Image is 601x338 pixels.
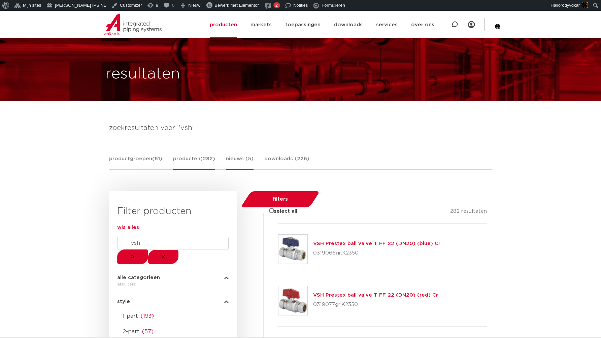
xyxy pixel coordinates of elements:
a: VSH Prestex ball valve T FF 22 (DN20) (red) Cr [313,293,438,298]
a: 1-part(193) [117,309,229,320]
span: style [117,299,130,304]
span: Bewerk met Elementor [214,3,259,8]
a: 2-part(57) [117,325,229,336]
a: productgroepen [109,155,162,169]
button: style [117,299,229,304]
a: producten [173,155,215,170]
input: select all [269,208,274,213]
span: alle categorieën [117,275,160,280]
a: wis alles [117,225,139,230]
h3: Filter producten [117,205,229,218]
span: 1-part [123,313,138,319]
h4: zoekresultaten voor: 'vsh' [109,123,492,133]
a: VSH Prestex ball valve T FF 22 (DN20) (blue) Cr [313,241,440,246]
div: afsluiters [117,280,229,288]
span: rodyvdkar [561,3,580,8]
span: 2-part [123,329,139,334]
a: downloads [334,12,363,38]
button: alle categorieën [117,275,229,280]
span: (61) [152,156,162,161]
span: ( 57 ) [142,329,154,334]
nav: Menu [468,11,475,38]
img: thumbnail for VSH Prestex ball valve T FF 22 (DN20) (red) Cr [278,286,307,315]
a: nieuws (5) [226,155,254,170]
a: producten [210,12,237,38]
span: (282) [200,156,215,161]
button: Submit the search query [117,249,148,264]
p: 0319066 gr: K2350 [313,248,440,259]
a: downloads (226) [264,155,309,169]
span: ( 193 ) [141,313,154,319]
img: thumbnail for VSH Prestex ball valve T FF 22 (DN20) (blue) Cr [278,235,307,264]
button: Clear the search query [148,250,178,264]
input: Search [117,237,229,249]
a: over ons [411,12,434,38]
a: services [376,12,398,38]
a: markets [251,12,272,38]
a: toepassingen [285,12,321,38]
button: filters [246,191,315,207]
span: 2 [275,3,278,8]
span: 282 resultaten [450,209,487,214]
label: select all [259,207,297,215]
p: 0319077 gr: K2350 [313,299,438,310]
nav: Menu [210,12,434,38]
h1: resultaten [105,63,180,85]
